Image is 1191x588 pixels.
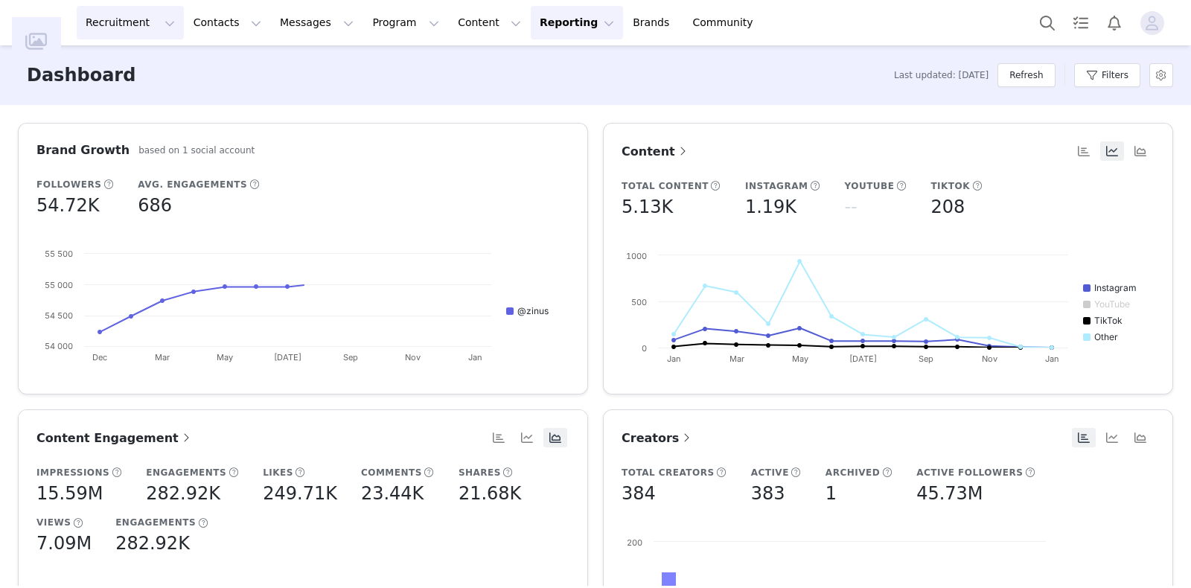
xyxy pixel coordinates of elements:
h5: -- [844,194,857,220]
text: 1000 [626,251,647,261]
button: Program [363,6,448,39]
h5: 1.19K [745,194,796,220]
span: Creators [622,431,694,445]
text: 500 [631,297,647,307]
h5: TikTok [930,179,970,193]
h5: Engagements [115,516,196,529]
button: Filters [1074,63,1140,87]
h5: Likes [263,466,293,479]
h5: YouTube [844,179,894,193]
h5: Active [751,466,789,479]
button: Profile [1131,11,1179,35]
h5: 282.92K [146,480,220,507]
a: Content [622,142,690,161]
a: Brands [624,6,683,39]
text: 55 000 [45,280,73,290]
text: YouTube [1094,298,1130,310]
h3: Brand Growth [36,141,130,159]
text: Sep [343,352,358,362]
button: Messages [271,6,363,39]
h5: Comments [361,466,422,479]
h3: Dashboard [27,62,135,89]
span: Content Engagement [36,431,194,445]
text: May [792,354,808,364]
button: Content [449,6,530,39]
a: Community [684,6,769,39]
text: @zinus [517,305,549,316]
text: [DATE] [274,352,301,362]
h5: 282.92K [115,530,190,557]
text: 54 000 [45,341,73,351]
h5: Shares [459,466,501,479]
h5: Views [36,516,71,529]
a: Tasks [1064,6,1097,39]
div: avatar [1145,11,1159,35]
h5: 45.73M [916,480,983,507]
span: Content [622,144,690,159]
text: Dec [92,352,107,362]
text: Jan [1045,354,1059,364]
button: Notifications [1098,6,1131,39]
a: Content Engagement [36,429,194,447]
h5: 23.44K [361,480,424,507]
button: Reporting [531,6,623,39]
text: Mar [729,354,744,364]
h5: Instagram [745,179,808,193]
h5: 15.59M [36,480,103,507]
text: Other [1094,331,1118,342]
h5: Archived [826,466,880,479]
text: Mar [155,352,170,362]
text: 200 [627,537,642,548]
h5: 1 [826,480,837,507]
text: 0 [642,343,647,354]
h5: Followers [36,178,101,191]
span: Last updated: [DATE] [894,68,989,82]
h5: Total Content [622,179,709,193]
h5: 208 [930,194,965,220]
text: May [217,352,233,362]
text: TikTok [1094,315,1123,326]
text: Jan [667,354,681,364]
h5: 54.72K [36,192,99,219]
text: 55 500 [45,249,73,259]
text: [DATE] [849,354,877,364]
h5: 384 [622,480,656,507]
h5: 21.68K [459,480,521,507]
h5: 383 [751,480,785,507]
button: Search [1031,6,1064,39]
h5: Active Followers [916,466,1023,479]
h5: 686 [138,192,172,219]
h5: Impressions [36,466,109,479]
text: Nov [982,354,997,364]
text: 54 500 [45,310,73,321]
button: Refresh [997,63,1055,87]
h5: 7.09M [36,530,92,557]
h5: 5.13K [622,194,673,220]
text: Sep [919,354,933,364]
text: Instagram [1094,282,1137,293]
text: Jan [468,352,482,362]
text: Nov [405,352,421,362]
h5: Total Creators [622,466,715,479]
button: Contacts [185,6,270,39]
h5: Avg. Engagements [138,178,247,191]
h5: 249.71K [263,480,337,507]
h5: based on 1 social account [138,144,255,157]
a: Creators [622,429,694,447]
h5: Engagements [146,466,226,479]
button: Recruitment [77,6,184,39]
